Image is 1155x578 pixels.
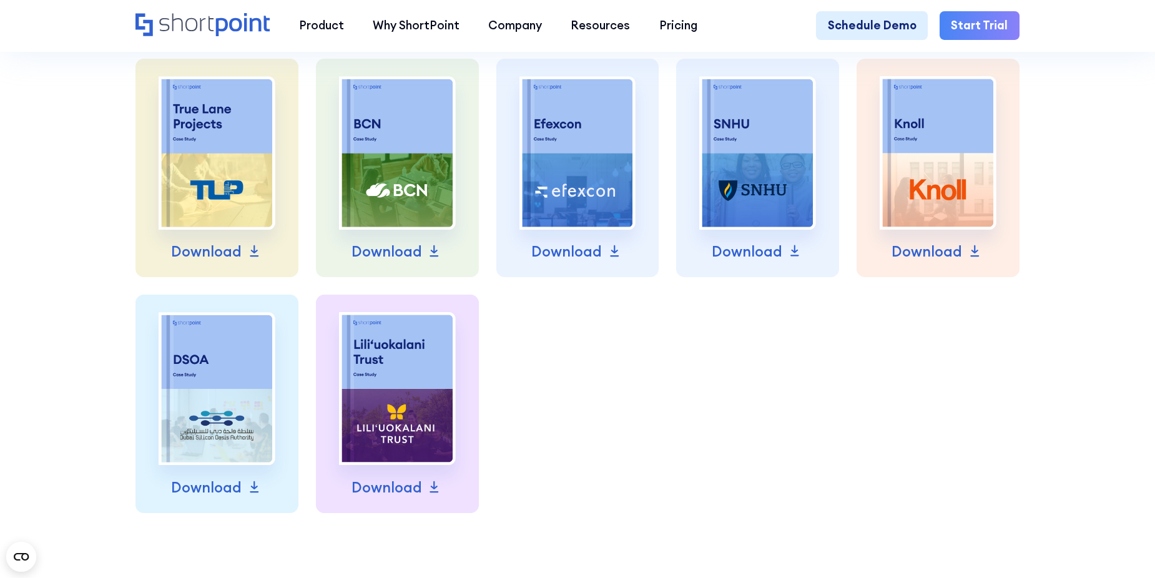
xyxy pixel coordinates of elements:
[358,11,474,40] a: Why ShortPoint
[645,11,712,40] a: Pricing
[351,477,444,499] a: Download
[571,17,630,34] div: Resources
[171,241,263,263] a: Download
[488,17,542,34] div: Company
[171,477,263,499] a: Download
[171,477,242,499] p: Download
[892,241,962,263] p: Download
[659,17,697,34] div: Pricing
[135,13,270,38] a: Home
[930,433,1155,578] iframe: Chat Widget
[712,241,804,263] a: Download
[816,11,928,40] a: Schedule Demo
[474,11,556,40] a: Company
[351,477,422,499] p: Download
[299,17,344,34] div: Product
[171,241,242,263] p: Download
[351,241,444,263] a: Download
[285,11,358,40] a: Product
[6,542,36,572] button: Open CMP widget
[940,11,1020,40] a: Start Trial
[556,11,644,40] a: Resources
[531,241,624,263] a: Download
[351,241,422,263] p: Download
[712,241,782,263] p: Download
[373,17,460,34] div: Why ShortPoint
[892,241,984,263] a: Download
[531,241,602,263] p: Download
